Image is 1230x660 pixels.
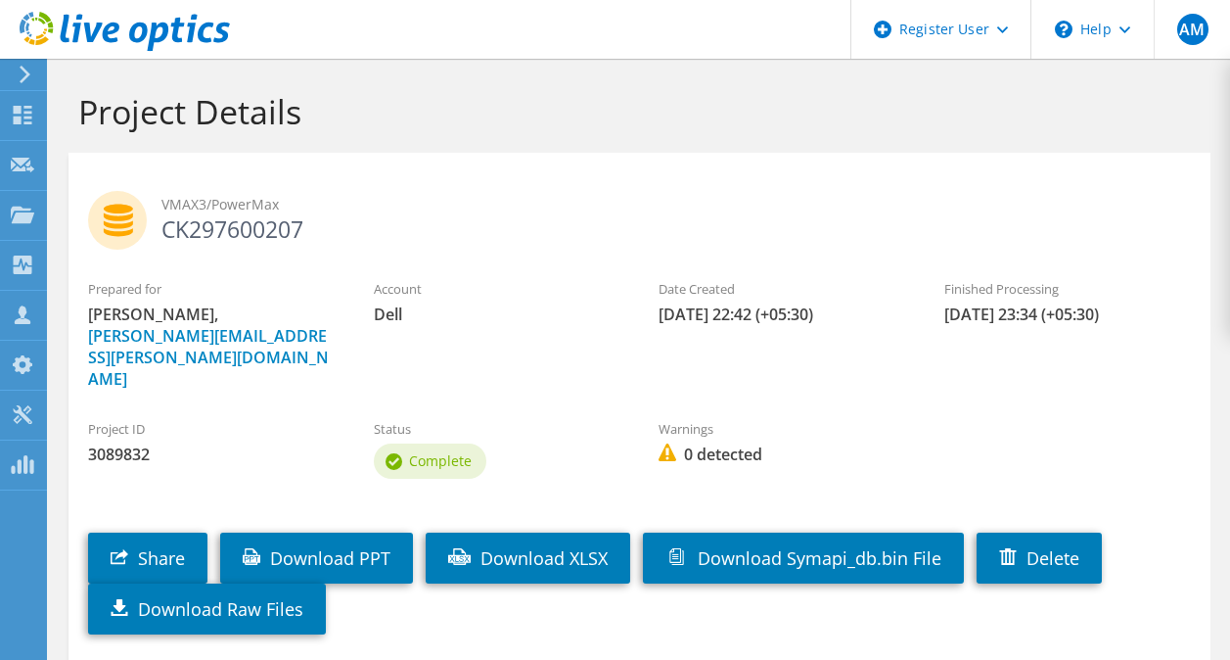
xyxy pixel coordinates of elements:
[220,533,413,584] a: Download PPT
[659,444,905,465] span: 0 detected
[88,444,335,465] span: 3089832
[88,584,326,635] a: Download Raw Files
[78,91,1191,132] h1: Project Details
[88,279,335,299] label: Prepared for
[88,533,207,584] a: Share
[374,419,620,439] label: Status
[977,533,1102,584] a: Delete
[161,194,1191,215] span: VMAX3/PowerMax
[374,279,620,299] label: Account
[88,304,335,390] span: [PERSON_NAME],
[944,279,1191,299] label: Finished Processing
[374,304,620,325] span: Dell
[409,451,472,470] span: Complete
[659,304,905,325] span: [DATE] 22:42 (+05:30)
[1177,14,1208,45] span: AM
[643,533,964,584] a: Download Symapi_db.bin File
[659,419,905,439] label: Warnings
[88,191,1191,240] h2: CK297600207
[944,304,1191,325] span: [DATE] 23:34 (+05:30)
[88,325,329,390] a: [PERSON_NAME][EMAIL_ADDRESS][PERSON_NAME][DOMAIN_NAME]
[659,279,905,299] label: Date Created
[426,533,630,584] a: Download XLSX
[88,419,335,439] label: Project ID
[1055,21,1072,38] svg: \n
